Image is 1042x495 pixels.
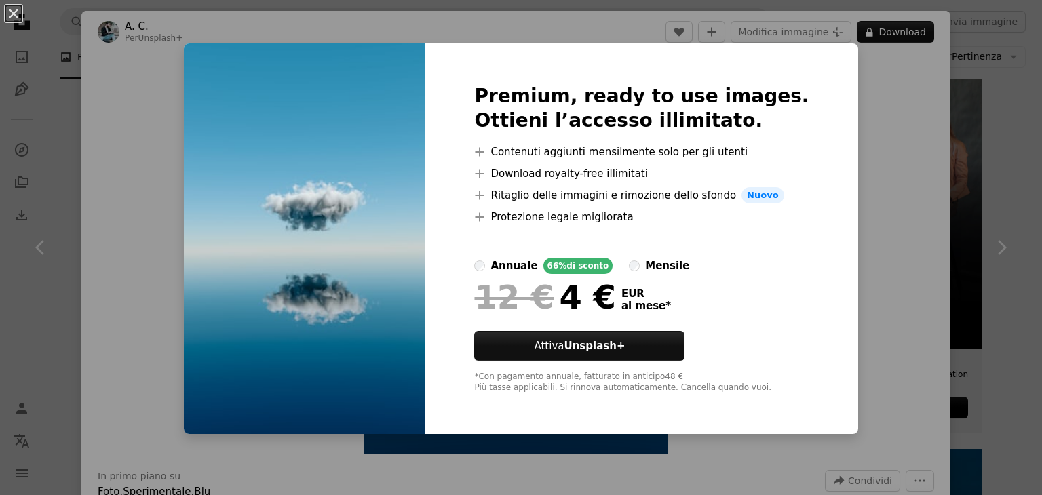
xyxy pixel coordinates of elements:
img: premium_photo-1676166011970-bdea4f34674e [184,43,425,434]
span: 12 € [474,279,554,315]
div: mensile [645,258,689,274]
span: Nuovo [741,187,784,203]
li: Protezione legale migliorata [474,209,809,225]
div: 4 € [474,279,615,315]
li: Ritaglio delle immagini e rimozione dello sfondo [474,187,809,203]
div: annuale [490,258,537,274]
div: *Con pagamento annuale, fatturato in anticipo 48 € Più tasse applicabili. Si rinnova automaticame... [474,372,809,393]
span: EUR [621,288,671,300]
h2: Premium, ready to use images. Ottieni l’accesso illimitato. [474,84,809,133]
div: 66% di sconto [543,258,613,274]
strong: Unsplash+ [564,340,625,352]
input: mensile [629,260,640,271]
button: AttivaUnsplash+ [474,331,684,361]
input: annuale66%di sconto [474,260,485,271]
li: Contenuti aggiunti mensilmente solo per gli utenti [474,144,809,160]
span: al mese * [621,300,671,312]
li: Download royalty-free illimitati [474,165,809,182]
